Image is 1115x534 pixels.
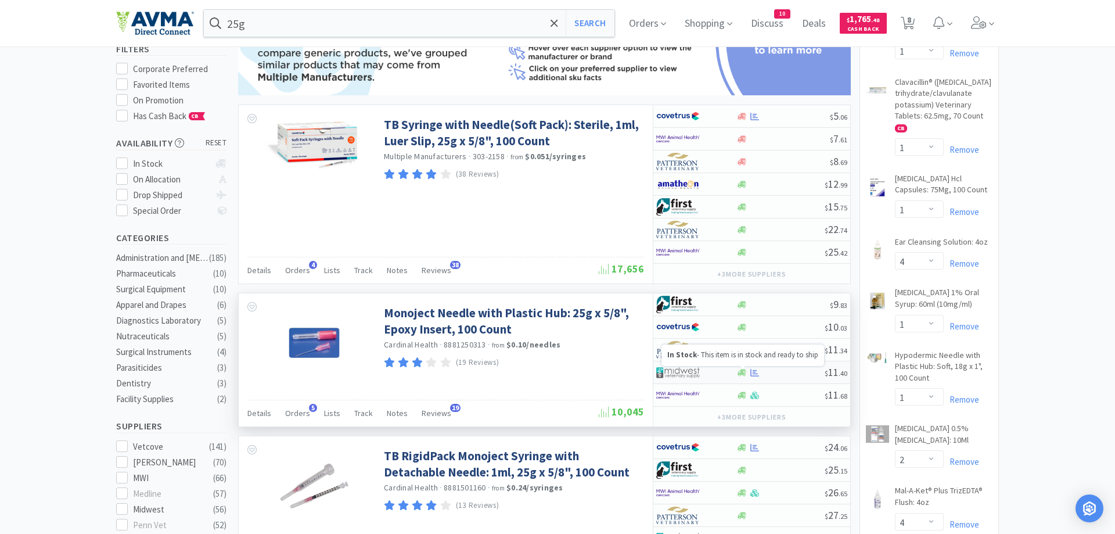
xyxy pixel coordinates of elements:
[656,484,700,501] img: f6b2451649754179b5b4e0c70c3f7cb0_2.png
[116,361,210,375] div: Parasiticides
[189,113,201,120] span: CB
[839,324,847,332] span: . 03
[825,512,828,521] span: $
[847,13,880,24] span: 1,765
[599,262,644,275] span: 17,656
[839,467,847,475] span: . 15
[422,408,451,418] span: Reviews
[656,507,700,524] img: f5e969b455434c6296c6d81ef179fa71_3.png
[839,181,847,189] span: . 99
[847,26,880,34] span: Cash Back
[830,132,847,145] span: 7
[133,503,205,517] div: Midwest
[656,175,700,193] img: 3331a67d23dc422aa21b1ec98afbf632_11.png
[830,155,847,168] span: 8
[839,369,847,378] span: . 40
[133,440,205,454] div: Vetcove
[217,329,226,343] div: ( 5 )
[825,365,847,379] span: 11
[217,345,226,359] div: ( 4 )
[133,110,206,121] span: Has Cash Back
[440,482,442,493] span: ·
[440,339,442,350] span: ·
[825,346,828,355] span: $
[656,243,700,261] img: f6b2451649754179b5b4e0c70c3f7cb0_2.png
[944,394,979,405] a: Remove
[825,388,847,402] span: 11
[866,79,889,102] img: e9b85ec6fdbc49c49e1e0e98b94d7cd6_455135.jpeg
[309,404,317,412] span: 5
[847,16,850,24] span: $
[209,440,226,454] div: ( 141 )
[217,377,226,390] div: ( 3 )
[839,512,847,521] span: . 25
[866,175,889,199] img: 9edce645171f4d0c9e3780a86391bb28_302461.jpeg
[116,329,210,343] div: Nutraceuticals
[839,226,847,235] span: . 74
[711,409,792,425] button: +3more suppliers
[830,135,833,144] span: $
[456,169,499,181] p: (38 Reviews)
[213,282,226,296] div: ( 10 )
[116,267,210,281] div: Pharmaceuticals
[387,408,408,418] span: Notes
[384,305,641,337] a: Monoject Needle with Plastic Hub: 25g x 5/8", Epoxy Insert, 100 Count
[825,486,847,499] span: 26
[116,392,210,406] div: Facility Supplies
[422,265,451,275] span: Reviews
[488,482,490,493] span: ·
[116,137,226,150] h5: Availability
[825,203,828,212] span: $
[133,173,210,187] div: On Allocation
[825,245,847,259] span: 25
[116,11,194,35] img: e4e33dab9f054f5782a47901c742baa9_102.png
[492,484,505,492] span: from
[656,461,700,479] img: 67d67680309e4a0bb49a5ff0391dcc42_6.png
[797,19,830,29] a: Deals
[839,444,847,453] span: . 06
[944,321,979,332] a: Remove
[309,261,317,269] span: 4
[825,223,847,236] span: 22
[825,440,847,454] span: 24
[116,314,210,328] div: Diagnostics Laboratory
[839,113,847,121] span: . 06
[116,345,210,359] div: Surgical Instruments
[871,16,880,24] span: . 48
[133,62,227,76] div: Corporate Preferred
[866,289,889,313] img: 5a4dc142ed9b48f395b24c6c9db9ae06_120853.jpeg
[133,518,205,532] div: Penn Vet
[825,369,828,378] span: $
[116,298,210,312] div: Apparel and Drapes
[488,339,490,350] span: ·
[133,78,227,92] div: Favorited Items
[895,423,992,450] a: [MEDICAL_DATA] 0.5% [MEDICAL_DATA]: 10Ml
[825,226,828,235] span: $
[599,405,644,418] span: 10,045
[944,519,979,530] a: Remove
[450,404,461,412] span: 19
[839,301,847,310] span: . 83
[825,181,828,189] span: $
[895,236,988,253] a: Ear Cleansing Solution: 4oz
[825,177,847,191] span: 12
[746,19,788,29] a: Discuss10
[830,109,847,123] span: 5
[213,503,226,517] div: ( 56 )
[217,392,226,406] div: ( 2 )
[839,346,847,355] span: . 34
[825,200,847,213] span: 15
[450,261,461,269] span: 38
[656,107,700,125] img: 77fca1acd8b6420a9015268ca798ef17_1.png
[324,265,340,275] span: Lists
[825,343,847,356] span: 11
[830,301,833,310] span: $
[506,151,509,162] span: ·
[133,204,210,218] div: Special Order
[217,298,226,312] div: ( 6 )
[895,287,992,314] a: [MEDICAL_DATA] 1% Oral Syrup: 60ml (10mg/ml)
[133,471,205,485] div: MWI
[354,265,373,275] span: Track
[825,463,847,476] span: 25
[895,485,992,513] a: Mal-A-Ket® Plus TrizEDTA® Flush: 4oz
